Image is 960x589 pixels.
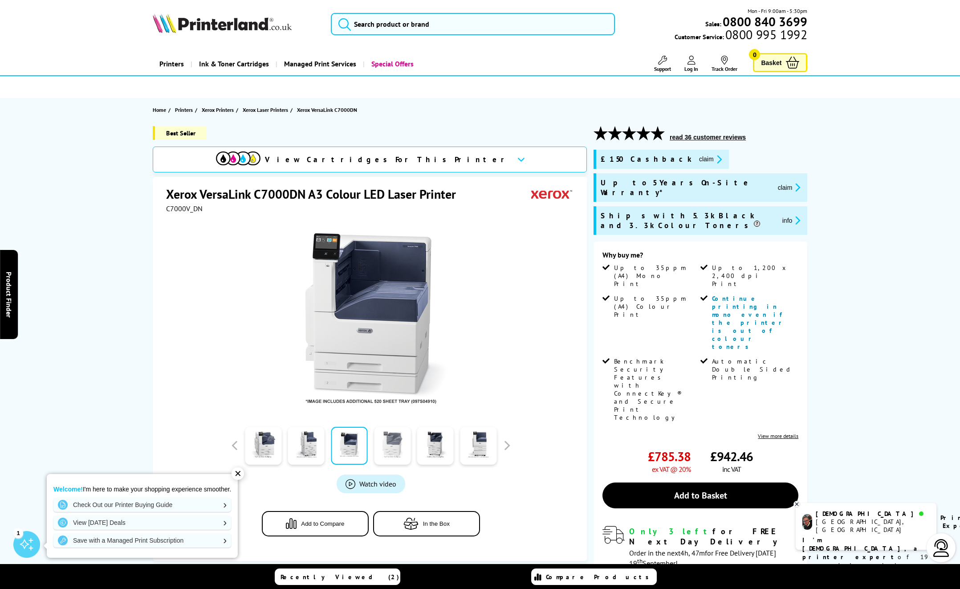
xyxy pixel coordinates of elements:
div: 1 [13,528,23,538]
div: for FREE Next Day Delivery [629,526,798,547]
div: Why buy me? [602,250,798,264]
span: C7000V_DN [166,204,203,213]
strong: Welcome! [53,486,83,493]
span: £150 Cashback [601,154,692,164]
span: 0800 995 1992 [724,30,807,39]
img: user-headset-light.svg [932,539,950,557]
a: Printerland Logo [153,13,320,35]
span: Xerox VersaLink C7000DN [297,105,357,115]
span: Xerox Printers [202,105,234,115]
a: Compare Products [531,569,657,585]
span: Basket [761,57,781,69]
a: Ink & Toner Cartridges [191,53,276,75]
a: Save with a Managed Print Subscription [53,533,231,548]
span: Up to 5 Years On-Site Warranty* [601,178,771,197]
b: I'm [DEMOGRAPHIC_DATA], a printer expert [802,536,920,561]
div: modal_delivery [602,526,798,567]
span: Order in the next for Free Delivery [DATE] 19 September! [629,548,776,568]
span: Home [153,105,166,115]
a: Xerox Laser Printers [243,105,290,115]
a: Printers [175,105,195,115]
a: Track Order [712,56,737,72]
p: of 19 years! I can help you choose the right product [802,536,930,587]
div: ✕ [232,467,244,480]
span: Up to 35ppm (A4) Mono Print [614,264,699,288]
a: Managed Print Services [276,53,363,75]
a: Special Offers [363,53,420,75]
span: Automatic Double Sided Printing [712,357,797,381]
img: chris-livechat.png [802,514,812,530]
span: Mon - Fri 9:00am - 5:30pm [748,7,807,15]
img: Printerland Logo [153,13,292,33]
div: [DEMOGRAPHIC_DATA] [816,510,929,518]
input: Search product or brand [331,13,615,35]
img: Xerox VersaLink C7000DN Thumbnail [284,231,458,405]
a: Home [153,105,168,115]
span: Watch video [359,479,396,488]
sup: th [637,557,643,565]
span: Only 3 left [629,526,712,536]
span: Benchmark Security Features with ConnectKey® and Secure Print Technology [614,357,699,421]
a: Support [654,56,671,72]
button: read 36 customer reviews [667,133,748,141]
a: Printers [153,53,191,75]
span: Ink & Toner Cartridges [199,53,269,75]
span: Compare Products [546,573,654,581]
span: Printers [175,105,193,115]
span: View Cartridges For This Printer [265,155,510,164]
a: Log In [684,56,698,72]
span: Customer Service: [675,30,807,41]
span: In the Box [423,520,450,527]
a: Xerox Printers [202,105,236,115]
a: Recently Viewed (2) [275,569,400,585]
a: Check Out our Printer Buying Guide [53,498,231,512]
button: promo-description [780,215,803,225]
span: Add to Compare [301,520,344,527]
div: [GEOGRAPHIC_DATA], [GEOGRAPHIC_DATA] [816,518,929,534]
span: Sales: [705,20,721,28]
span: £942.46 [710,448,753,465]
a: View [DATE] Deals [53,515,231,530]
p: I'm here to make your shopping experience smoother. [53,485,231,493]
a: View more details [758,433,798,439]
a: Basket 0 [753,53,807,72]
span: Product Finder [4,272,13,318]
a: Xerox VersaLink C7000DN [297,105,359,115]
a: Add to Basket [602,483,798,508]
span: Up to 1,200 x 2,400 dpi Print [712,264,797,288]
span: £785.38 [648,448,691,465]
a: Product_All_Videos [337,474,405,493]
span: ex VAT @ 20% [652,465,691,474]
span: Recently Viewed (2) [281,573,399,581]
button: promo-description [696,154,724,164]
h1: Xerox VersaLink C7000DN A3 Colour LED Laser Printer [166,186,465,202]
button: Add to Compare [262,511,369,536]
a: 0800 840 3699 [721,17,807,26]
span: Ships with 5.3k Black and 3.3k Colour Toners [601,211,775,230]
button: promo-description [775,182,803,192]
button: In the Box [373,511,480,536]
span: Xerox Laser Printers [243,105,288,115]
span: Best Seller [153,126,207,140]
b: 0800 840 3699 [723,13,807,30]
span: Log In [684,65,698,72]
span: Support [654,65,671,72]
span: 4h, 47m [680,548,705,557]
span: 0 [749,49,760,60]
span: inc VAT [722,465,741,474]
span: Continue printing in mono even if the printer is out of colour toners [712,294,787,351]
span: Up to 35ppm (A4) Colour Print [614,294,699,319]
img: Xerox [531,186,572,202]
img: cmyk-icon.svg [216,151,260,165]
